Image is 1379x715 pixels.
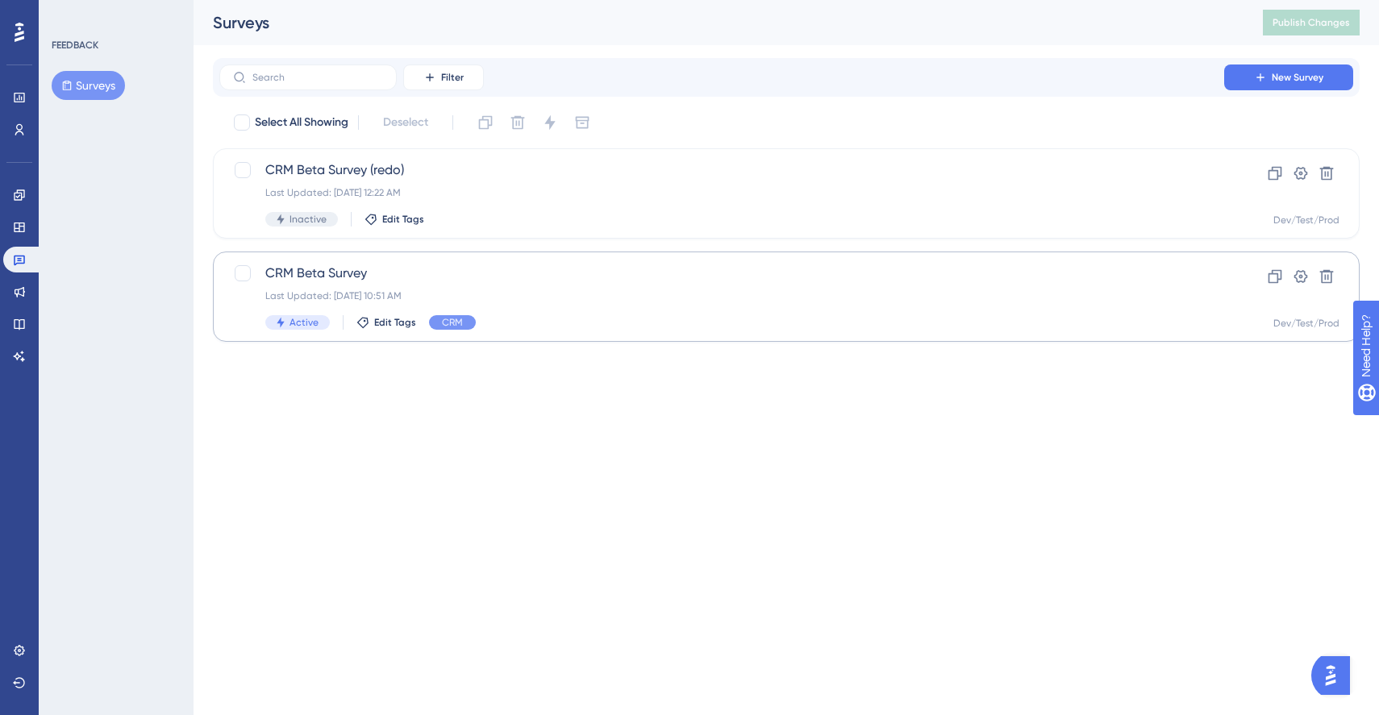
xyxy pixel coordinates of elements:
span: Filter [441,71,464,84]
button: Publish Changes [1263,10,1360,35]
span: Select All Showing [255,113,348,132]
button: New Survey [1224,64,1353,90]
span: CRM Beta Survey (redo) [265,160,1178,180]
div: Dev/Test/Prod [1273,317,1339,330]
span: Publish Changes [1273,16,1350,29]
button: Deselect [369,108,443,137]
span: CRM Beta Survey [265,264,1178,283]
span: Active [290,316,319,329]
span: Inactive [290,213,327,226]
button: Edit Tags [356,316,416,329]
input: Search [252,72,383,83]
div: Surveys [213,11,1223,34]
button: Edit Tags [365,213,424,226]
button: Filter [403,64,484,90]
span: Edit Tags [374,316,416,329]
span: New Survey [1272,71,1323,84]
div: Last Updated: [DATE] 10:51 AM [265,289,1178,302]
div: Last Updated: [DATE] 12:22 AM [265,186,1178,199]
span: Deselect [383,113,428,132]
div: FEEDBACK [52,39,98,52]
span: Need Help? [38,4,101,23]
button: Surveys [52,71,125,100]
span: Edit Tags [382,213,424,226]
span: CRM [442,316,463,329]
div: Dev/Test/Prod [1273,214,1339,227]
iframe: UserGuiding AI Assistant Launcher [1311,651,1360,700]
